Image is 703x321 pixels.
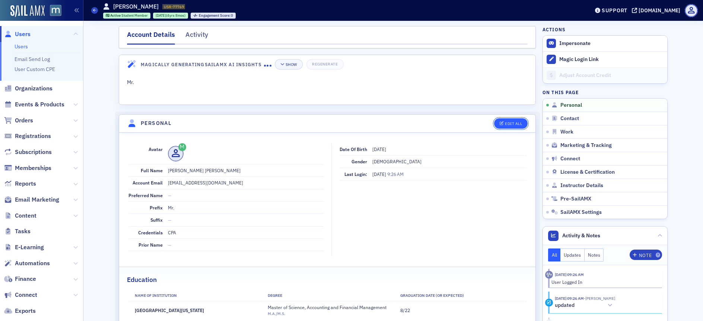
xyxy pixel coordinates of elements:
span: 9:26 AM [387,171,404,177]
span: Email Marketing [15,196,59,204]
td: [GEOGRAPHIC_DATA][US_STATE] [128,301,261,320]
img: SailAMX [10,5,45,17]
span: License & Certification [560,169,615,176]
div: Adjust Account Credit [559,72,664,79]
span: Avatar [149,146,163,152]
a: Finance [4,275,36,283]
dd: [PERSON_NAME] [PERSON_NAME] [168,164,324,176]
div: (4yrs 8mos) [156,13,185,18]
span: Personal [560,102,582,109]
button: All [548,248,561,261]
span: Marketing & Tracking [560,142,612,149]
a: Memberships [4,164,51,172]
th: Degree [261,290,394,301]
time: 10/7/2025 09:26 AM [555,272,584,277]
span: [DATE] [372,146,386,152]
button: Updates [560,248,585,261]
span: Work [560,129,573,135]
span: Preferred Name [128,192,163,198]
span: Finance [15,275,36,283]
a: Orders [4,116,33,125]
button: Regenerate [306,59,343,70]
dd: [DEMOGRAPHIC_DATA] [372,155,527,167]
a: E-Learning [4,243,44,251]
a: Users [15,43,28,50]
div: [DOMAIN_NAME] [639,7,680,14]
h5: updated [555,302,575,309]
time: 10/7/2025 09:26 AM [555,296,584,301]
a: Active Student Member [106,13,148,18]
a: View Homepage [45,5,61,17]
a: Adjust Account Credit [543,67,667,83]
button: Note [630,250,662,260]
span: Instructor Details [560,182,603,189]
div: Active: Active: Student Member [103,13,151,19]
dd: Mr. [168,202,324,214]
span: — [168,217,172,223]
span: Events & Products [15,100,64,109]
span: Contact [560,115,579,122]
div: 2021-02-04 00:00:00 [153,13,188,19]
span: [DATE] [156,13,166,18]
span: Student Member [121,13,148,18]
span: Registrations [15,132,51,140]
a: Organizations [4,84,53,93]
div: 0 [199,14,233,18]
span: 8/22 [400,307,410,313]
div: Update [545,299,553,306]
a: Exports [4,307,36,315]
img: SailAMX [50,5,61,16]
div: Support [602,7,627,14]
span: Active [110,13,121,18]
h4: Actions [543,26,566,33]
th: Name of Institution [128,290,261,301]
th: Graduation Date (Or Expected) [394,290,526,301]
span: Tasks [15,227,31,235]
span: Gender [351,158,367,164]
span: Profile [685,4,698,17]
h2: Education [127,275,157,285]
span: E-Learning [15,243,44,251]
span: — [168,242,172,248]
a: Events & Products [4,100,64,109]
span: Memberships [15,164,51,172]
div: Account Details [127,30,175,45]
a: Registrations [4,132,51,140]
h4: On this page [543,89,668,96]
span: Prior Name [139,242,163,248]
h1: [PERSON_NAME] [113,3,159,11]
button: Magic Login Link [543,51,667,67]
a: Tasks [4,227,31,235]
span: Engagement Score : [199,13,231,18]
span: — [168,192,172,198]
a: Subscriptions [4,148,52,156]
span: Connect [15,291,37,299]
a: Email Marketing [4,196,59,204]
button: Impersonate [559,40,591,47]
a: Automations [4,259,50,267]
span: Subscriptions [15,148,52,156]
span: Connect [560,155,580,162]
span: Credentials [138,229,163,235]
div: Magic Login Link [559,56,664,63]
span: SailAMX Settings [560,209,602,216]
span: Pre-SailAMX [560,196,591,202]
a: Reports [4,180,36,188]
span: Date of Birth [340,146,367,152]
dd: [EMAIL_ADDRESS][DOMAIN_NAME] [168,177,324,189]
div: Edit All [505,122,522,126]
span: Organizations [15,84,53,93]
div: Engagement Score: 0 [191,13,236,19]
div: Note [639,253,652,257]
div: Show [286,62,297,67]
span: Users [15,30,31,38]
a: Users [4,30,31,38]
button: updated [555,302,615,309]
button: Edit All [494,118,528,129]
span: Content [15,212,36,220]
div: Activity [545,271,553,279]
button: [DOMAIN_NAME] [632,8,683,13]
span: Full Name [141,167,163,173]
h4: Magically Generating SailAMX AI Insights [141,61,264,68]
td: Master of Science, Accounting and Financial Management [261,301,394,320]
